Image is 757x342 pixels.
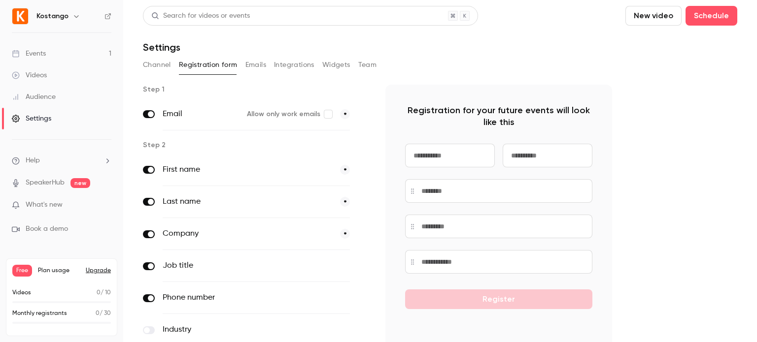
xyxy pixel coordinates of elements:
[12,288,31,297] p: Videos
[143,57,171,73] button: Channel
[179,57,238,73] button: Registration form
[70,178,90,188] span: new
[26,178,65,188] a: SpeakerHub
[86,267,111,275] button: Upgrade
[163,292,309,304] label: Phone number
[163,260,309,272] label: Job title
[97,288,111,297] p: / 10
[12,114,51,124] div: Settings
[151,11,250,21] div: Search for videos or events
[26,200,63,210] span: What's new
[12,92,56,102] div: Audience
[143,41,180,53] h1: Settings
[245,57,266,73] button: Emails
[26,224,68,234] span: Book a demo
[358,57,377,73] button: Team
[686,6,737,26] button: Schedule
[247,109,332,119] label: Allow only work emails
[12,265,32,277] span: Free
[12,309,67,318] p: Monthly registrants
[26,155,40,166] span: Help
[163,228,332,240] label: Company
[274,57,314,73] button: Integrations
[36,11,69,21] h6: Kostango
[38,267,80,275] span: Plan usage
[96,311,100,316] span: 0
[96,309,111,318] p: / 30
[97,290,101,296] span: 0
[12,8,28,24] img: Kostango
[163,324,309,336] label: Industry
[12,49,46,59] div: Events
[625,6,682,26] button: New video
[12,70,47,80] div: Videos
[322,57,350,73] button: Widgets
[163,196,332,208] label: Last name
[163,164,332,176] label: First name
[405,104,592,128] p: Registration for your future events will look like this
[143,140,370,150] p: Step 2
[143,85,370,94] p: Step 1
[12,155,111,166] li: help-dropdown-opener
[163,108,239,120] label: Email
